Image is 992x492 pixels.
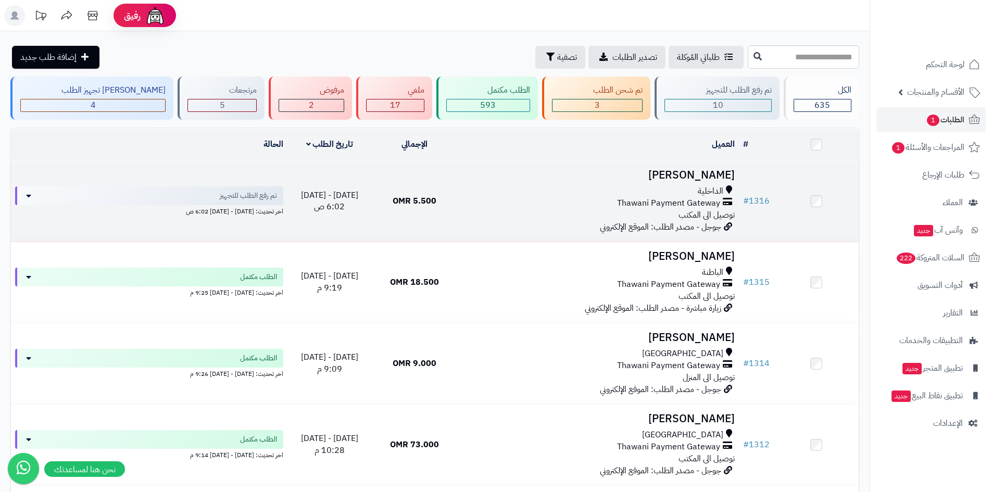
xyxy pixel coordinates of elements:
span: 5.500 OMR [393,195,436,207]
a: الإجمالي [401,138,428,150]
span: [DATE] - [DATE] 10:28 م [301,432,358,457]
a: العملاء [876,190,986,215]
a: الطلب مكتمل 593 [434,77,540,120]
div: اخر تحديث: [DATE] - [DATE] 9:26 م [15,368,283,379]
span: رفيق [124,9,141,22]
div: 5 [188,99,256,111]
div: 593 [447,99,530,111]
span: تصدير الطلبات [612,51,657,64]
span: جديد [891,390,911,402]
a: المراجعات والأسئلة1 [876,135,986,160]
a: أدوات التسويق [876,273,986,298]
span: تم رفع الطلب للتجهيز [220,191,277,201]
a: السلات المتروكة222 [876,245,986,270]
span: جوجل - مصدر الطلب: الموقع الإلكتروني [600,221,721,233]
img: ai-face.png [145,5,166,26]
span: Thawani Payment Gateway [617,279,720,291]
img: logo-2.png [921,17,982,39]
span: الداخلية [698,185,723,197]
div: ملغي [366,84,424,96]
span: جوجل - مصدر الطلب: الموقع الإلكتروني [600,464,721,477]
a: الطلبات1 [876,107,986,132]
span: 1 [926,114,940,127]
div: 2 [279,99,344,111]
div: تم رفع الطلب للتجهيز [664,84,771,96]
a: #1312 [743,438,770,451]
a: ملغي 17 [354,77,434,120]
span: 5 [220,99,225,111]
span: 9.000 OMR [393,357,436,370]
span: [DATE] - [DATE] 9:19 م [301,270,358,294]
a: التقارير [876,300,986,325]
div: مرتجعات [187,84,256,96]
a: التطبيقات والخدمات [876,328,986,353]
h3: [PERSON_NAME] [461,250,735,262]
a: مرفوض 2 [267,77,354,120]
span: جديد [902,363,922,374]
span: 3 [595,99,600,111]
a: تطبيق نقاط البيعجديد [876,383,986,408]
span: السلات المتروكة [896,250,964,265]
span: توصيل الى المكتب [679,290,735,302]
a: تصدير الطلبات [588,46,665,69]
span: طلباتي المُوكلة [677,51,720,64]
span: 73.000 OMR [390,438,439,451]
span: أدوات التسويق [918,278,963,293]
a: [PERSON_NAME] تجهيز الطلب 4 [8,77,175,120]
div: اخر تحديث: [DATE] - [DATE] 9:14 م [15,449,283,460]
span: 17 [390,99,400,111]
span: العملاء [943,195,963,210]
span: تصفية [557,51,577,64]
span: توصيل الى المكتب [679,452,735,465]
span: إضافة طلب جديد [20,51,77,64]
span: التقارير [943,306,963,320]
span: الباطنة [702,267,723,279]
a: طلبات الإرجاع [876,162,986,187]
span: # [743,195,749,207]
span: # [743,438,749,451]
span: # [743,276,749,288]
div: اخر تحديث: [DATE] - [DATE] 6:02 ص [15,205,283,216]
span: الطلب مكتمل [240,434,277,445]
a: الحالة [263,138,283,150]
div: [PERSON_NAME] تجهيز الطلب [20,84,166,96]
a: مرتجعات 5 [175,77,266,120]
span: Thawani Payment Gateway [617,360,720,372]
div: 3 [552,99,642,111]
span: توصيل الى المنزل [683,371,735,384]
span: 222 [896,252,916,264]
div: 10 [665,99,771,111]
a: الكل635 [782,77,861,120]
span: لوحة التحكم [926,57,964,72]
a: #1316 [743,195,770,207]
span: 18.500 OMR [390,276,439,288]
span: زيارة مباشرة - مصدر الطلب: الموقع الإلكتروني [585,302,721,314]
span: الطلب مكتمل [240,353,277,363]
a: #1314 [743,357,770,370]
a: وآتس آبجديد [876,218,986,243]
span: طلبات الإرجاع [922,168,964,182]
span: تطبيق نقاط البيع [890,388,963,403]
span: التطبيقات والخدمات [899,333,963,348]
h3: [PERSON_NAME] [461,413,735,425]
h3: [PERSON_NAME] [461,169,735,181]
span: المراجعات والأسئلة [891,140,964,155]
div: الكل [794,84,851,96]
a: لوحة التحكم [876,52,986,77]
span: جديد [914,225,933,236]
a: # [743,138,748,150]
span: جوجل - مصدر الطلب: الموقع الإلكتروني [600,383,721,396]
button: تصفية [535,46,585,69]
div: مرفوض [279,84,344,96]
div: الطلب مكتمل [446,84,530,96]
span: الطلب مكتمل [240,272,277,282]
span: الطلبات [926,112,964,127]
h3: [PERSON_NAME] [461,332,735,344]
span: # [743,357,749,370]
span: 635 [814,99,830,111]
span: Thawani Payment Gateway [617,197,720,209]
a: تم شحن الطلب 3 [540,77,652,120]
span: 4 [91,99,96,111]
span: تطبيق المتجر [901,361,963,375]
span: [DATE] - [DATE] 6:02 ص [301,189,358,213]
